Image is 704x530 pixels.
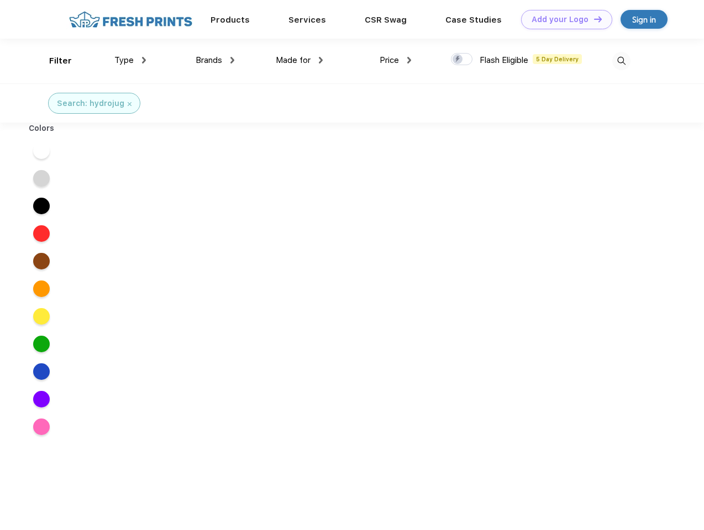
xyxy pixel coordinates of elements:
[533,54,582,64] span: 5 Day Delivery
[480,55,528,65] span: Flash Eligible
[594,16,602,22] img: DT
[276,55,311,65] span: Made for
[49,55,72,67] div: Filter
[128,102,132,106] img: filter_cancel.svg
[230,57,234,63] img: dropdown.png
[612,52,631,70] img: desktop_search.svg
[319,57,323,63] img: dropdown.png
[196,55,222,65] span: Brands
[380,55,399,65] span: Price
[532,15,589,24] div: Add your Logo
[114,55,134,65] span: Type
[211,15,250,25] a: Products
[407,57,411,63] img: dropdown.png
[632,13,656,26] div: Sign in
[621,10,668,29] a: Sign in
[142,57,146,63] img: dropdown.png
[66,10,196,29] img: fo%20logo%202.webp
[20,123,63,134] div: Colors
[57,98,124,109] div: Search: hydrojug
